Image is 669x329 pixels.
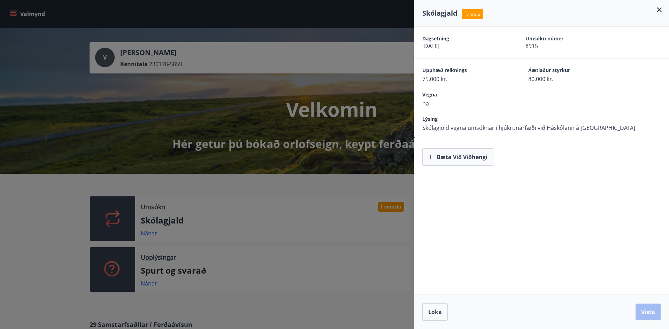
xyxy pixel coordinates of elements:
span: Skólagjald [422,8,457,18]
span: Upphæð reiknings [422,67,504,75]
span: Vegna [422,91,504,100]
div: . [414,27,669,166]
span: Umsókn númer [525,35,604,42]
span: Lýsing [422,116,635,124]
span: Dagsetning [422,35,501,42]
span: Í vinnslu [462,9,483,19]
span: ha [422,100,504,107]
button: Loka [422,303,448,321]
span: 8915 [525,42,604,50]
button: Bæta við viðhengi [422,148,493,166]
span: Skólagjöld vegna umsóknar í hjúkrunarfæði við Háskólann á [GEOGRAPHIC_DATA] [422,124,635,132]
span: [DATE] [422,42,501,50]
span: 80.000 kr. [528,75,610,83]
span: Loka [428,308,442,316]
span: 75.000 kr. [422,75,504,83]
span: Áætlaður styrkur [528,67,610,75]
